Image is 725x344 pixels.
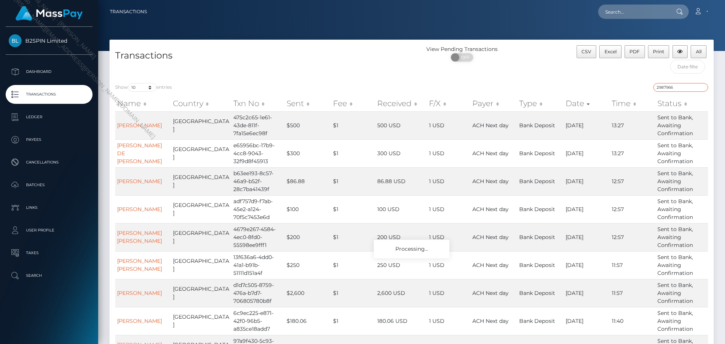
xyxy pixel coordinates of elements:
[656,167,708,195] td: Sent to Bank, Awaiting Confirmation
[472,262,509,268] span: ACH Next day
[9,111,89,123] p: Ledger
[171,139,231,167] td: [GEOGRAPHIC_DATA]
[648,45,669,58] button: Print
[375,195,427,223] td: 100 USD
[472,150,509,157] span: ACH Next day
[331,307,375,335] td: $1
[427,195,470,223] td: 1 USD
[231,307,285,335] td: 6c9ec225-e871-42f0-96b5-a835ce18add7
[285,96,331,111] th: Sent: activate to sort column ascending
[331,223,375,251] td: $1
[9,270,89,281] p: Search
[472,206,509,213] span: ACH Next day
[577,45,597,58] button: CSV
[564,223,609,251] td: [DATE]
[6,198,93,217] a: Links
[653,83,708,92] input: Search transactions
[605,49,617,54] span: Excel
[696,49,702,54] span: All
[9,134,89,145] p: Payees
[9,202,89,213] p: Links
[171,195,231,223] td: [GEOGRAPHIC_DATA]
[171,279,231,307] td: [GEOGRAPHIC_DATA]
[171,96,231,111] th: Country: activate to sort column ascending
[285,111,331,139] td: $500
[412,45,512,53] div: View Pending Transactions
[6,85,93,104] a: Transactions
[656,96,708,111] th: Status: activate to sort column ascending
[285,279,331,307] td: $2,600
[470,96,517,111] th: Payer: activate to sort column ascending
[110,4,147,20] a: Transactions
[427,167,470,195] td: 1 USD
[117,178,162,185] a: [PERSON_NAME]
[472,234,509,241] span: ACH Next day
[564,251,609,279] td: [DATE]
[9,66,89,77] p: Dashboard
[427,279,470,307] td: 1 USD
[598,5,669,19] input: Search...
[427,223,470,251] td: 1 USD
[117,142,162,165] a: [PERSON_NAME] DE [PERSON_NAME]
[115,83,172,92] label: Show entries
[6,108,93,126] a: Ledger
[427,96,470,111] th: F/X: activate to sort column ascending
[656,223,708,251] td: Sent to Bank, Awaiting Confirmation
[610,111,656,139] td: 13:27
[9,34,22,47] img: B2SPIN Limited
[231,279,285,307] td: d1d7c505-8759-476a-b7d7-706805780b8f
[517,195,564,223] td: Bank Deposit
[231,251,285,279] td: 13f636a6-4dd0-41a1-b91b-51111d151a4f
[117,206,162,213] a: [PERSON_NAME]
[117,258,162,272] a: [PERSON_NAME] [PERSON_NAME]
[427,111,470,139] td: 1 USD
[564,167,609,195] td: [DATE]
[117,230,162,244] a: [PERSON_NAME] [PERSON_NAME]
[375,223,427,251] td: 200 USD
[375,279,427,307] td: 2,600 USD
[331,251,375,279] td: $1
[656,195,708,223] td: Sent to Bank, Awaiting Confirmation
[564,139,609,167] td: [DATE]
[517,167,564,195] td: Bank Deposit
[9,225,89,236] p: User Profile
[231,111,285,139] td: 475c2c65-1e61-43de-811f-7fa15e6ec98f
[564,96,609,111] th: Date: activate to sort column ascending
[171,251,231,279] td: [GEOGRAPHIC_DATA]
[610,96,656,111] th: Time: activate to sort column ascending
[6,37,93,44] span: B2SPIN Limited
[231,167,285,195] td: b63ee193-8c57-46a9-b52f-28c7ba41439f
[6,62,93,81] a: Dashboard
[427,251,470,279] td: 1 USD
[117,318,162,324] a: [PERSON_NAME]
[610,223,656,251] td: 12:57
[564,111,609,139] td: [DATE]
[517,96,564,111] th: Type: activate to sort column ascending
[285,195,331,223] td: $100
[582,49,591,54] span: CSV
[331,167,375,195] td: $1
[517,307,564,335] td: Bank Deposit
[6,153,93,172] a: Cancellations
[285,223,331,251] td: $200
[285,167,331,195] td: $86.88
[231,96,285,111] th: Txn No: activate to sort column ascending
[285,139,331,167] td: $300
[285,307,331,335] td: $180.06
[9,247,89,259] p: Taxes
[6,176,93,194] a: Batches
[15,6,83,21] img: MassPay Logo
[472,318,509,324] span: ACH Next day
[331,111,375,139] td: $1
[9,157,89,168] p: Cancellations
[285,251,331,279] td: $250
[427,139,470,167] td: 1 USD
[656,251,708,279] td: Sent to Bank, Awaiting Confirmation
[6,266,93,285] a: Search
[625,45,645,58] button: PDF
[656,139,708,167] td: Sent to Bank, Awaiting Confirmation
[610,251,656,279] td: 11:57
[231,195,285,223] td: adf757d9-f7ab-45e2-a124-70f5c7453e6d
[656,111,708,139] td: Sent to Bank, Awaiting Confirmation
[653,49,664,54] span: Print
